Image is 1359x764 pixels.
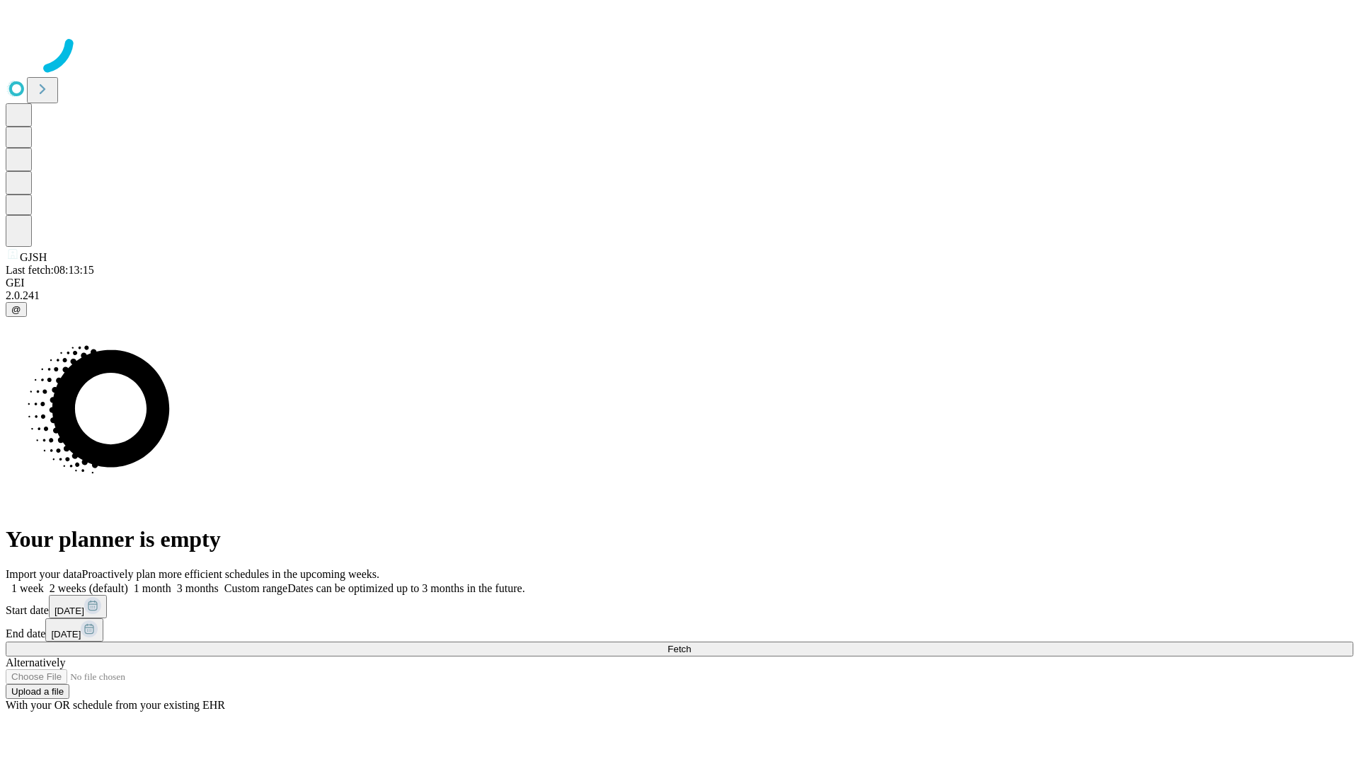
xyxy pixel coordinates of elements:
[6,595,1353,618] div: Start date
[667,644,691,654] span: Fetch
[45,618,103,642] button: [DATE]
[134,582,171,594] span: 1 month
[6,289,1353,302] div: 2.0.241
[177,582,219,594] span: 3 months
[6,642,1353,656] button: Fetch
[6,699,225,711] span: With your OR schedule from your existing EHR
[6,684,69,699] button: Upload a file
[82,568,379,580] span: Proactively plan more efficient schedules in the upcoming weeks.
[6,568,82,580] span: Import your data
[6,264,94,276] span: Last fetch: 08:13:15
[6,656,65,668] span: Alternatively
[49,595,107,618] button: [DATE]
[6,526,1353,552] h1: Your planner is empty
[6,302,27,317] button: @
[51,629,81,639] span: [DATE]
[11,304,21,315] span: @
[224,582,287,594] span: Custom range
[55,606,84,616] span: [DATE]
[6,277,1353,289] div: GEI
[287,582,524,594] span: Dates can be optimized up to 3 months in the future.
[20,251,47,263] span: GJSH
[50,582,128,594] span: 2 weeks (default)
[6,618,1353,642] div: End date
[11,582,44,594] span: 1 week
